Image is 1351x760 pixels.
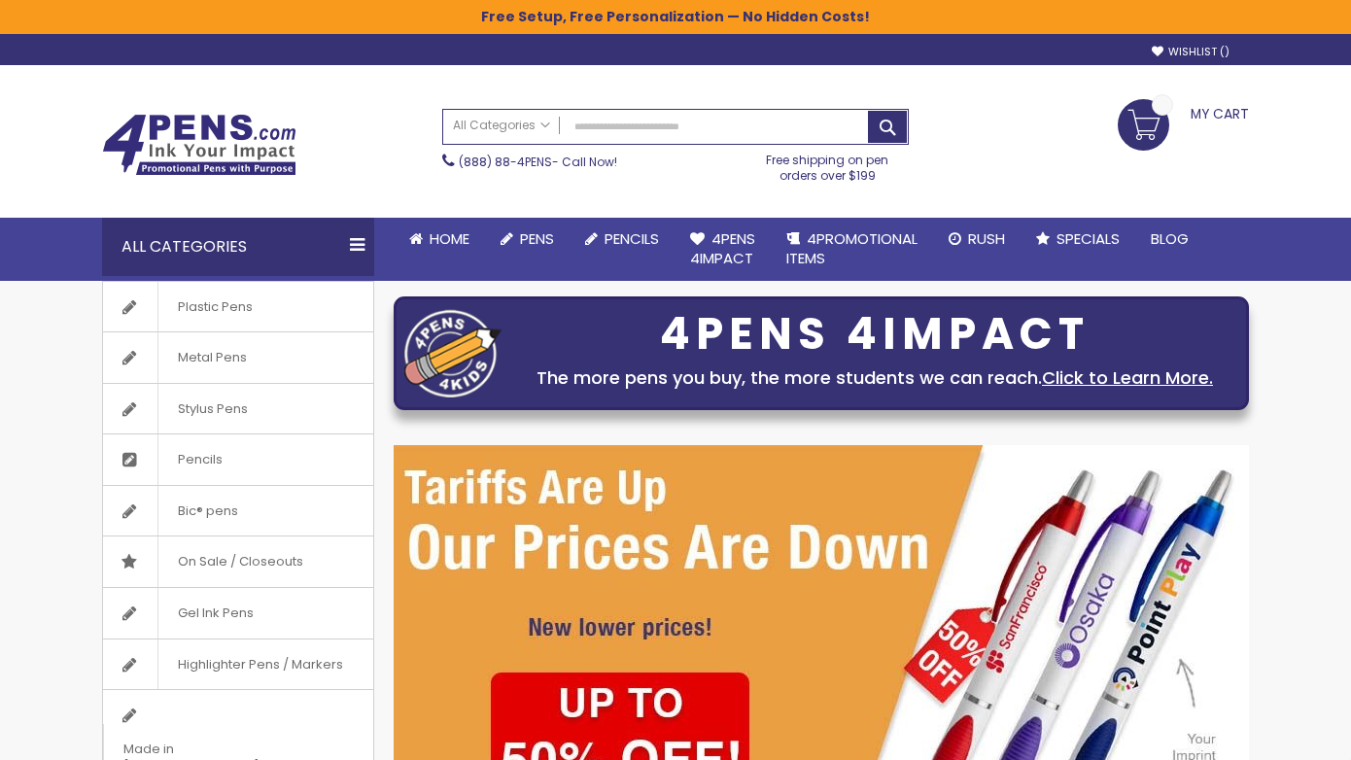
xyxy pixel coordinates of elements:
[1135,218,1204,260] a: Blog
[404,309,502,397] img: four_pen_logo.png
[103,332,373,383] a: Metal Pens
[430,228,469,249] span: Home
[1021,218,1135,260] a: Specials
[485,218,570,260] a: Pens
[103,536,373,587] a: On Sale / Closeouts
[459,154,617,170] span: - Call Now!
[443,110,560,142] a: All Categories
[394,218,485,260] a: Home
[102,218,374,276] div: All Categories
[103,486,373,536] a: Bic® pens
[157,384,267,434] span: Stylus Pens
[1057,228,1120,249] span: Specials
[453,118,550,133] span: All Categories
[746,145,910,184] div: Free shipping on pen orders over $199
[511,364,1238,392] div: The more pens you buy, the more students we can reach.
[157,639,363,690] span: Highlighter Pens / Markers
[103,639,373,690] a: Highlighter Pens / Markers
[102,114,296,176] img: 4Pens Custom Pens and Promotional Products
[157,536,323,587] span: On Sale / Closeouts
[675,218,771,281] a: 4Pens4impact
[570,218,675,260] a: Pencils
[103,384,373,434] a: Stylus Pens
[157,434,242,485] span: Pencils
[605,228,659,249] span: Pencils
[933,218,1021,260] a: Rush
[690,228,755,268] span: 4Pens 4impact
[157,282,272,332] span: Plastic Pens
[103,282,373,332] a: Plastic Pens
[1042,365,1213,390] a: Click to Learn More.
[157,332,266,383] span: Metal Pens
[771,218,933,281] a: 4PROMOTIONALITEMS
[520,228,554,249] span: Pens
[157,588,273,639] span: Gel Ink Pens
[786,228,918,268] span: 4PROMOTIONAL ITEMS
[157,486,258,536] span: Bic® pens
[459,154,552,170] a: (888) 88-4PENS
[103,434,373,485] a: Pencils
[511,314,1238,355] div: 4PENS 4IMPACT
[103,588,373,639] a: Gel Ink Pens
[1152,45,1230,59] a: Wishlist
[1151,228,1189,249] span: Blog
[968,228,1005,249] span: Rush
